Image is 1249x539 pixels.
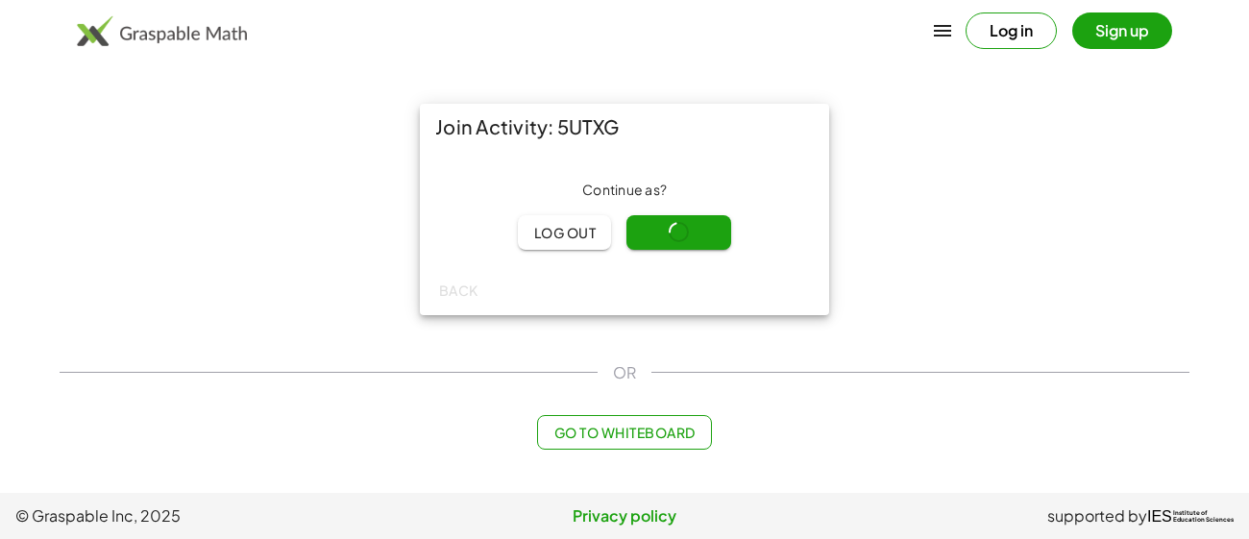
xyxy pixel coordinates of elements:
button: Log out [518,215,611,250]
span: Log out [533,224,596,241]
span: supported by [1047,504,1147,527]
span: Go to Whiteboard [553,424,695,441]
span: OR [613,361,636,384]
button: Go to Whiteboard [537,415,711,450]
div: Continue as ? [435,181,814,200]
span: IES [1147,507,1172,526]
a: IESInstitute ofEducation Sciences [1147,504,1234,527]
span: Institute of Education Sciences [1173,510,1234,524]
button: Sign up [1072,12,1172,49]
div: Join Activity: 5UTXG [420,104,829,150]
button: Log in [966,12,1057,49]
a: Privacy policy [422,504,828,527]
span: © Graspable Inc, 2025 [15,504,422,527]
